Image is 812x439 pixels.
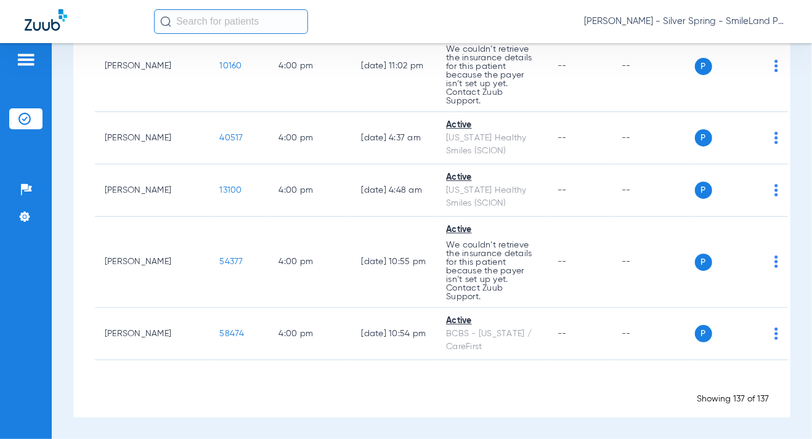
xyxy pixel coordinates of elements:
td: [DATE] 4:48 AM [352,164,437,217]
span: P [695,58,712,75]
span: 10160 [220,62,242,70]
div: Active [446,119,538,132]
div: [US_STATE] Healthy Smiles (SCION) [446,132,538,158]
td: 4:00 PM [269,217,352,308]
td: -- [612,217,695,308]
td: -- [612,112,695,164]
td: -- [612,308,695,360]
p: We couldn’t retrieve the insurance details for this patient because the payer isn’t set up yet. C... [446,45,538,105]
div: BCBS - [US_STATE] / CareFirst [446,328,538,353]
td: [PERSON_NAME] [95,217,210,308]
td: [DATE] 11:02 PM [352,21,437,112]
span: [PERSON_NAME] - Silver Spring - SmileLand PD [584,15,787,28]
img: group-dot-blue.svg [774,256,778,268]
span: 13100 [220,186,242,195]
span: P [695,254,712,271]
td: [DATE] 4:37 AM [352,112,437,164]
span: 40517 [220,134,243,142]
span: -- [558,257,567,266]
span: P [695,182,712,199]
td: [DATE] 10:55 PM [352,217,437,308]
p: We couldn’t retrieve the insurance details for this patient because the payer isn’t set up yet. C... [446,241,538,301]
td: 4:00 PM [269,112,352,164]
div: [US_STATE] Healthy Smiles (SCION) [446,184,538,210]
span: P [695,325,712,342]
div: Active [446,171,538,184]
td: [PERSON_NAME] [95,164,210,217]
span: 58474 [220,329,245,338]
span: -- [558,186,567,195]
img: group-dot-blue.svg [774,328,778,340]
div: Active [446,315,538,328]
td: 4:00 PM [269,21,352,112]
td: [PERSON_NAME] [95,308,210,360]
span: 54377 [220,257,243,266]
td: 4:00 PM [269,308,352,360]
td: [PERSON_NAME] [95,21,210,112]
img: Search Icon [160,16,171,27]
img: group-dot-blue.svg [774,132,778,144]
img: group-dot-blue.svg [774,60,778,72]
input: Search for patients [154,9,308,34]
td: [PERSON_NAME] [95,112,210,164]
img: Zuub Logo [25,9,67,31]
td: -- [612,164,695,217]
td: [DATE] 10:54 PM [352,308,437,360]
span: P [695,129,712,147]
div: Active [446,224,538,236]
img: hamburger-icon [16,52,36,67]
iframe: Chat Widget [750,380,812,439]
span: -- [558,329,567,338]
span: Showing 137 of 137 [697,395,769,403]
span: -- [558,62,567,70]
span: -- [558,134,567,142]
img: group-dot-blue.svg [774,184,778,196]
td: -- [612,21,695,112]
td: 4:00 PM [269,164,352,217]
